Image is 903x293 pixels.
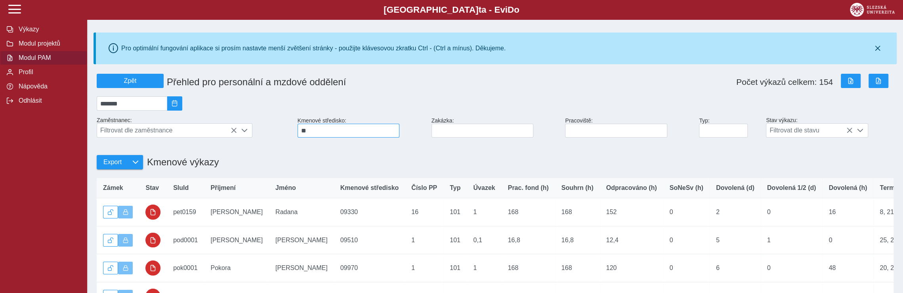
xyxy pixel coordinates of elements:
[340,184,399,192] span: Kmenové středisko
[508,184,549,192] span: Prac. fond (h)
[829,184,867,192] span: Dovolená (h)
[767,184,816,192] span: Dovolená 1/2 (d)
[600,254,663,282] td: 120
[766,124,853,137] span: Filtrovat dle stavu
[502,226,555,254] td: 16,8
[428,114,562,141] div: Zakázka:
[167,226,204,254] td: pod0001
[16,54,80,61] span: Modul PAM
[716,184,754,192] span: Dovolená (d)
[869,74,888,88] button: Export do PDF
[145,184,159,192] span: Stav
[710,198,761,226] td: 2
[145,260,160,276] button: uzamčeno
[562,114,696,141] div: Pracoviště:
[761,226,823,254] td: 1
[103,184,123,192] span: Zámek
[16,83,80,90] span: Nápověda
[103,159,122,166] span: Export
[164,73,565,91] h1: Přehled pro personální a mzdové oddělení
[502,198,555,226] td: 168
[467,226,501,254] td: 0,1
[167,254,204,282] td: pok0001
[841,74,861,88] button: Export do Excelu
[210,184,235,192] span: Příjmení
[405,254,443,282] td: 1
[269,254,334,282] td: [PERSON_NAME]
[710,226,761,254] td: 5
[411,184,437,192] span: Číslo PP
[600,198,663,226] td: 152
[94,114,294,141] div: Zaměstnanec:
[761,198,823,226] td: 0
[145,205,160,220] button: uzamčeno
[600,226,663,254] td: 12,4
[24,5,879,15] b: [GEOGRAPHIC_DATA] a - Evi
[118,234,133,247] button: Výkaz uzamčen.
[663,254,710,282] td: 0
[473,184,495,192] span: Úvazek
[100,77,160,84] span: Zpět
[443,198,467,226] td: 101
[443,254,467,282] td: 101
[294,114,428,141] div: Kmenové středisko:
[275,184,296,192] span: Jméno
[97,155,128,169] button: Export
[561,184,594,192] span: Souhrn (h)
[103,206,118,218] button: Odemknout výkaz.
[405,226,443,254] td: 1
[167,96,182,111] button: 2025/08
[670,184,703,192] span: SoNeSv (h)
[763,114,897,141] div: Stav výkazu:
[822,226,873,254] td: 0
[555,226,600,254] td: 16,8
[145,233,160,248] button: uzamčeno
[204,254,269,282] td: Pokora
[850,3,895,17] img: logo_web_su.png
[450,184,460,192] span: Typ
[334,226,405,254] td: 09510
[16,69,80,76] span: Profil
[97,74,164,88] button: Zpět
[443,226,467,254] td: 101
[103,234,118,247] button: Odemknout výkaz.
[696,114,763,141] div: Typ:
[710,254,761,282] td: 6
[269,198,334,226] td: Radana
[822,198,873,226] td: 16
[334,198,405,226] td: 09330
[204,198,269,226] td: [PERSON_NAME]
[502,254,555,282] td: 168
[16,40,80,47] span: Modul projektů
[143,153,219,172] h1: Kmenové výkazy
[204,226,269,254] td: [PERSON_NAME]
[736,77,833,87] span: Počet výkazů celkem: 154
[118,262,133,274] button: Výkaz uzamčen.
[555,254,600,282] td: 168
[97,124,237,137] span: Filtrovat dle zaměstnance
[555,198,600,226] td: 168
[118,206,133,218] button: Výkaz uzamčen.
[508,5,514,15] span: D
[334,254,405,282] td: 09970
[269,226,334,254] td: [PERSON_NAME]
[467,198,501,226] td: 1
[167,198,204,226] td: pet0159
[16,26,80,33] span: Výkazy
[467,254,501,282] td: 1
[103,262,118,274] button: Odemknout výkaz.
[663,198,710,226] td: 0
[761,254,823,282] td: 0
[478,5,481,15] span: t
[663,226,710,254] td: 0
[405,198,443,226] td: 16
[514,5,519,15] span: o
[121,45,506,52] div: Pro optimální fungování aplikace si prosím nastavte menší zvětšení stránky - použijte klávesovou ...
[822,254,873,282] td: 48
[173,184,189,192] span: SluId
[606,184,657,192] span: Odpracováno (h)
[16,97,80,104] span: Odhlásit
